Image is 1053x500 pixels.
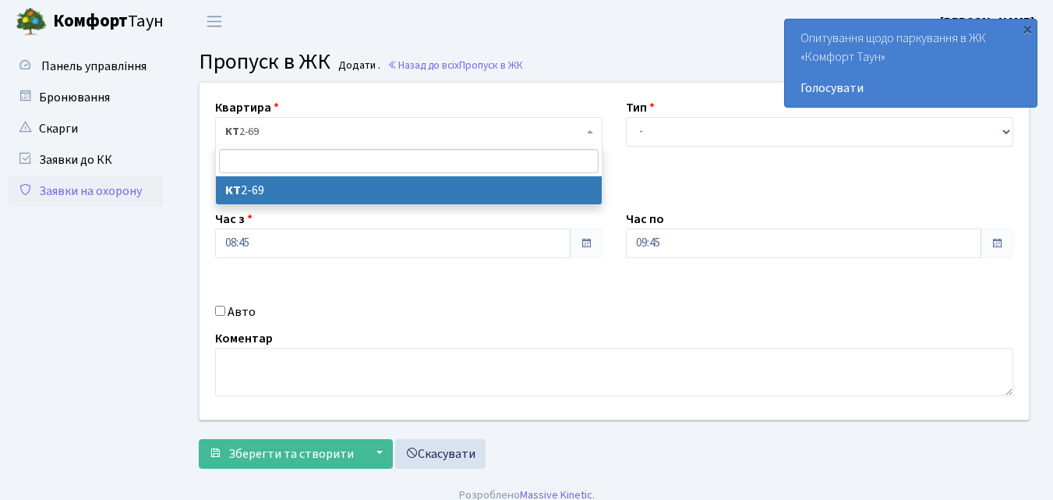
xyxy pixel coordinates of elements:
label: Коментар [215,329,273,348]
b: Комфорт [53,9,128,34]
a: Заявки на охорону [8,176,164,207]
span: Пропуск в ЖК [199,46,330,77]
button: Зберегти та створити [199,439,364,469]
label: Час по [626,210,664,229]
a: Назад до всіхПропуск в ЖК [387,58,523,73]
label: Час з [215,210,253,229]
a: Скасувати [395,439,486,469]
img: logo.png [16,6,47,37]
li: 2-69 [216,176,602,204]
span: <b>КТ</b>&nbsp;&nbsp;&nbsp;&nbsp;2-69 [215,117,602,147]
div: Опитування щодо паркування в ЖК «Комфорт Таун» [785,20,1037,107]
b: [PERSON_NAME] [940,13,1034,30]
a: Скарги [8,113,164,144]
span: Зберегти та створити [228,445,354,463]
span: Пропуск в ЖК [459,58,523,73]
small: Додати . [335,59,380,73]
a: [PERSON_NAME] [940,12,1034,31]
span: Таун [53,9,164,35]
label: Тип [626,98,655,117]
button: Переключити навігацію [195,9,234,34]
span: Панель управління [41,58,147,75]
span: <b>КТ</b>&nbsp;&nbsp;&nbsp;&nbsp;2-69 [225,124,583,140]
a: Голосувати [800,79,1021,98]
div: × [1019,21,1035,37]
a: Панель управління [8,51,164,82]
b: КТ [225,182,241,199]
label: Квартира [215,98,279,117]
b: КТ [225,124,239,140]
a: Заявки до КК [8,144,164,176]
a: Бронювання [8,82,164,113]
label: Авто [228,303,256,321]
